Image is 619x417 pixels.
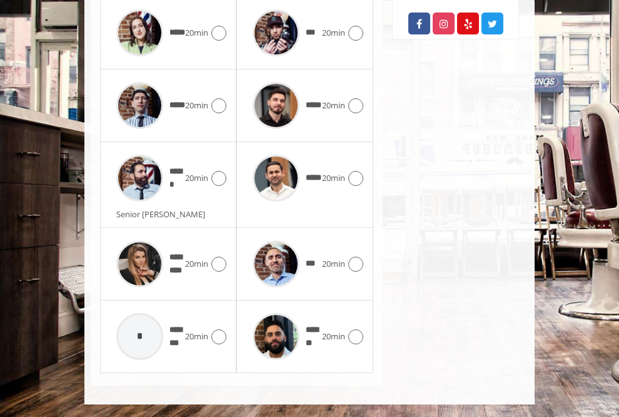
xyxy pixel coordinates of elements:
[185,26,208,39] span: 20min
[185,99,208,112] span: 20min
[185,257,208,270] span: 20min
[322,26,345,39] span: 20min
[322,257,345,270] span: 20min
[116,209,211,220] span: Senior [PERSON_NAME]
[185,172,208,185] span: 20min
[185,330,208,343] span: 20min
[322,99,345,112] span: 20min
[322,172,345,185] span: 20min
[322,330,345,343] span: 20min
